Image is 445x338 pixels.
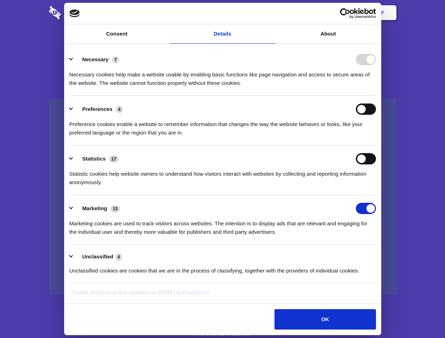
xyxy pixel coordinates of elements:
h1: Eliminate Slack Data Loss. [49,32,396,57]
span: 7 [112,56,119,63]
label: Necessary [82,56,109,62]
button: OK [274,309,376,330]
a: Login [320,2,350,24]
button: Necessary (7) [69,54,123,65]
label: Statistics [82,156,106,162]
img: logo-wordmark-white-trans-d4663122ce5f474addd5e946df7df03e33cb6a1c49d2221995e7729f52c070b2.svg [49,6,109,19]
div: Necessary cookies help make a website usable by enabling basic functions like page navigation and... [69,65,376,87]
button: Statistics (17) [69,153,123,164]
a: Consent [64,24,170,44]
span: 4 [116,106,123,113]
div: Cookie declaration last updated on [DATE] by [66,288,379,302]
label: Marketing [82,205,107,211]
label: Preferences [82,106,112,112]
img: logo [69,10,80,17]
iframe: Drift Widget Chat Controller [410,303,437,330]
a: Usercentrics Cookiebot - opens in a new window [314,8,376,19]
div: Preference cookies enable a website to remember information that changes the way the website beha... [69,115,376,137]
a: About [276,24,381,44]
div: Marketing cookies are used to track visitors across websites. The intention is to display ads tha... [69,214,376,236]
a: Details [170,24,276,44]
div: Unclassified cookies are cookies that we are in the process of classifying, together with the pro... [69,261,376,275]
button: Marketing (13) [69,203,124,214]
div: Statistic cookies help website owners to understand how visitors interact with websites by collec... [69,164,376,187]
a: Contact [286,2,318,24]
a: Cookiebot [183,289,209,295]
span: 4 [116,254,122,261]
a: Pricing [207,2,237,24]
h4: Auto-redaction of sensitive data, encrypted data sharing and self-destructing private chats. Shar... [49,64,396,87]
span: 13 [111,205,120,212]
a: Wistia video thumbnail [49,99,396,295]
span: 17 [109,156,118,163]
button: Unclassified (4) [69,252,126,261]
button: Preferences (4) [69,104,127,115]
